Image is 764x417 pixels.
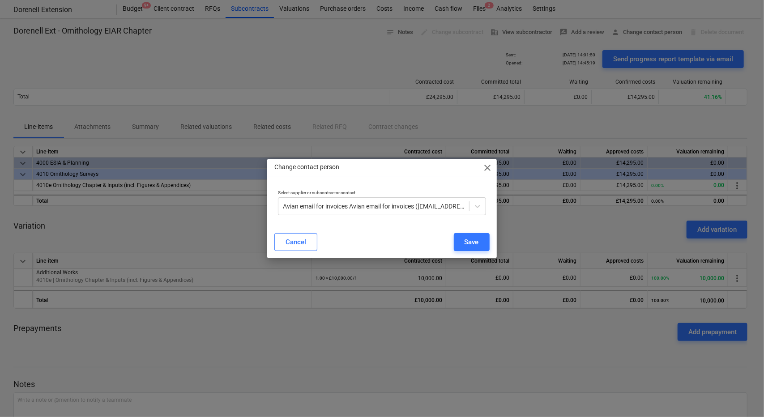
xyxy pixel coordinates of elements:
button: Cancel [274,233,317,251]
iframe: Chat Widget [719,374,764,417]
button: Save [454,233,490,251]
p: Select supplier or subcontractor contact [278,190,486,197]
span: close [482,162,493,173]
div: Cancel [286,236,306,248]
p: Change contact person [274,162,339,172]
div: Save [465,236,479,248]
